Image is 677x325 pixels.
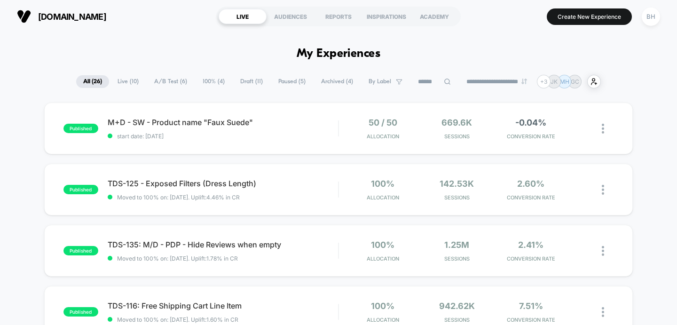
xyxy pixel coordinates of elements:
[537,75,551,88] div: + 3
[496,255,566,262] span: CONVERSION RATE
[108,301,338,310] span: TDS-116: Free Shipping Cart Line Item
[315,9,362,24] div: REPORTS
[369,78,391,85] span: By Label
[551,78,558,85] p: JK
[571,78,579,85] p: GC
[367,133,399,140] span: Allocation
[371,301,394,311] span: 100%
[367,317,399,323] span: Allocation
[271,75,313,88] span: Paused ( 5 )
[219,9,267,24] div: LIVE
[521,79,527,84] img: end
[422,255,491,262] span: Sessions
[547,8,632,25] button: Create New Experience
[367,194,399,201] span: Allocation
[371,179,394,189] span: 100%
[108,118,338,127] span: M+D - SW - Product name "Faux Suede"
[496,317,566,323] span: CONVERSION RATE
[371,240,394,250] span: 100%
[642,8,660,26] div: BH
[367,255,399,262] span: Allocation
[422,317,491,323] span: Sessions
[519,301,543,311] span: 7.51%
[369,118,397,127] span: 50 / 50
[14,9,109,24] button: [DOMAIN_NAME]
[117,316,238,323] span: Moved to 100% on: [DATE] . Uplift: 1.60% in CR
[108,240,338,249] span: TDS-135: M/D - PDP - Hide Reviews when empty
[314,75,360,88] span: Archived ( 4 )
[518,240,543,250] span: 2.41%
[63,124,98,133] span: published
[147,75,194,88] span: A/B Test ( 6 )
[440,179,474,189] span: 142.53k
[108,179,338,188] span: TDS-125 - Exposed Filters (Dress Length)
[110,75,146,88] span: Live ( 10 )
[515,118,546,127] span: -0.04%
[639,7,663,26] button: BH
[17,9,31,24] img: Visually logo
[441,118,472,127] span: 669.6k
[108,133,338,140] span: start date: [DATE]
[444,240,469,250] span: 1.25M
[196,75,232,88] span: 100% ( 4 )
[117,255,238,262] span: Moved to 100% on: [DATE] . Uplift: 1.78% in CR
[517,179,544,189] span: 2.60%
[422,194,491,201] span: Sessions
[602,307,604,317] img: close
[560,78,569,85] p: MH
[602,124,604,134] img: close
[602,185,604,195] img: close
[362,9,410,24] div: INSPIRATIONS
[602,246,604,256] img: close
[233,75,270,88] span: Draft ( 11 )
[267,9,315,24] div: AUDIENCES
[422,133,491,140] span: Sessions
[63,307,98,317] span: published
[63,246,98,255] span: published
[496,194,566,201] span: CONVERSION RATE
[297,47,381,61] h1: My Experiences
[496,133,566,140] span: CONVERSION RATE
[38,12,106,22] span: [DOMAIN_NAME]
[117,194,240,201] span: Moved to 100% on: [DATE] . Uplift: 4.46% in CR
[410,9,458,24] div: ACADEMY
[76,75,109,88] span: All ( 26 )
[439,301,475,311] span: 942.62k
[63,185,98,194] span: published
